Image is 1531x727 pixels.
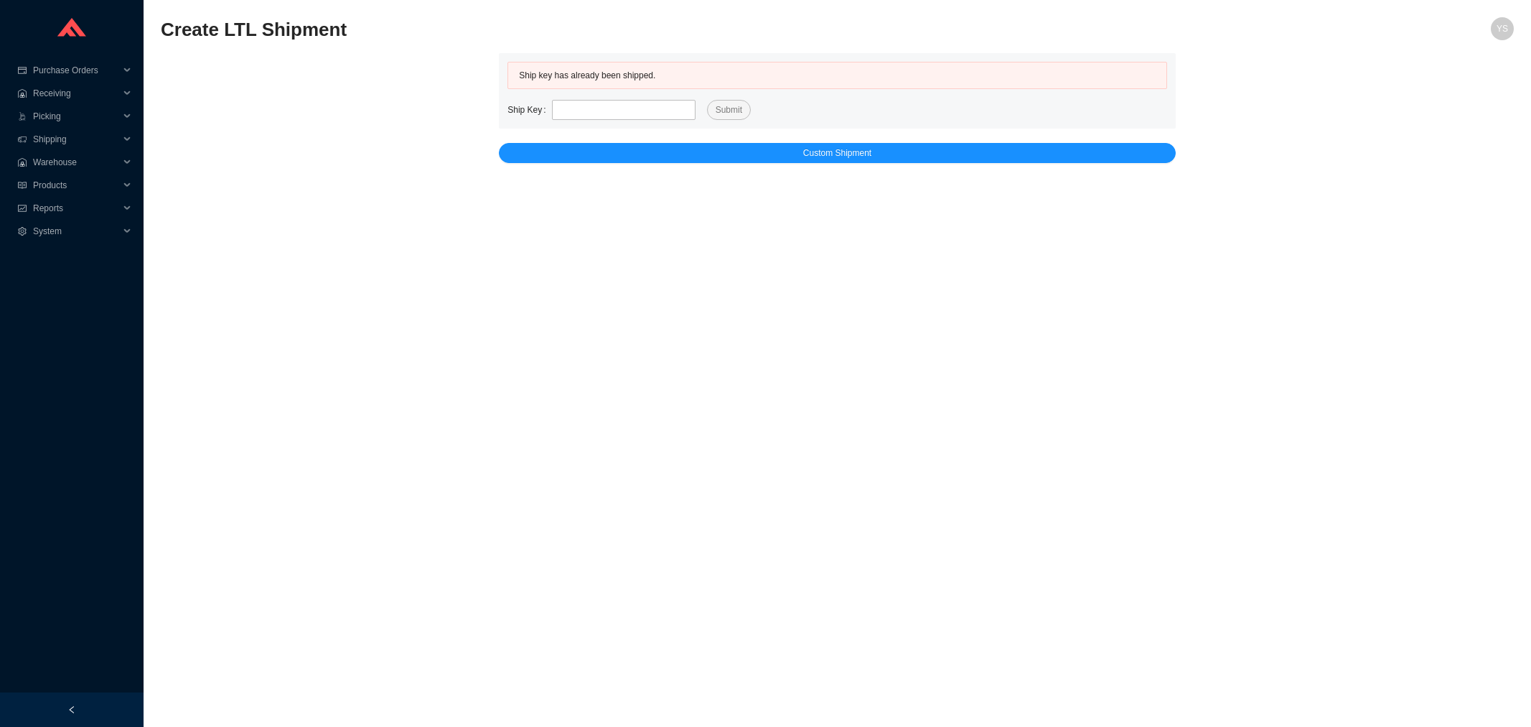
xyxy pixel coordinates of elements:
span: Picking [33,105,119,128]
span: Products [33,174,119,197]
div: Ship key has already been shipped. [519,68,1156,83]
span: Warehouse [33,151,119,174]
span: Receiving [33,82,119,105]
span: Custom Shipment [803,146,871,160]
span: fund [17,204,27,213]
span: setting [17,227,27,236]
span: Purchase Orders [33,59,119,82]
span: System [33,220,119,243]
span: YS [1497,17,1508,40]
span: read [17,181,27,190]
h2: Create LTL Shipment [161,17,1176,42]
span: credit-card [17,66,27,75]
button: Submit [707,100,751,120]
label: Ship Key [507,100,551,120]
span: Shipping [33,128,119,151]
span: Reports [33,197,119,220]
button: Custom Shipment [499,143,1176,163]
span: left [67,705,76,714]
